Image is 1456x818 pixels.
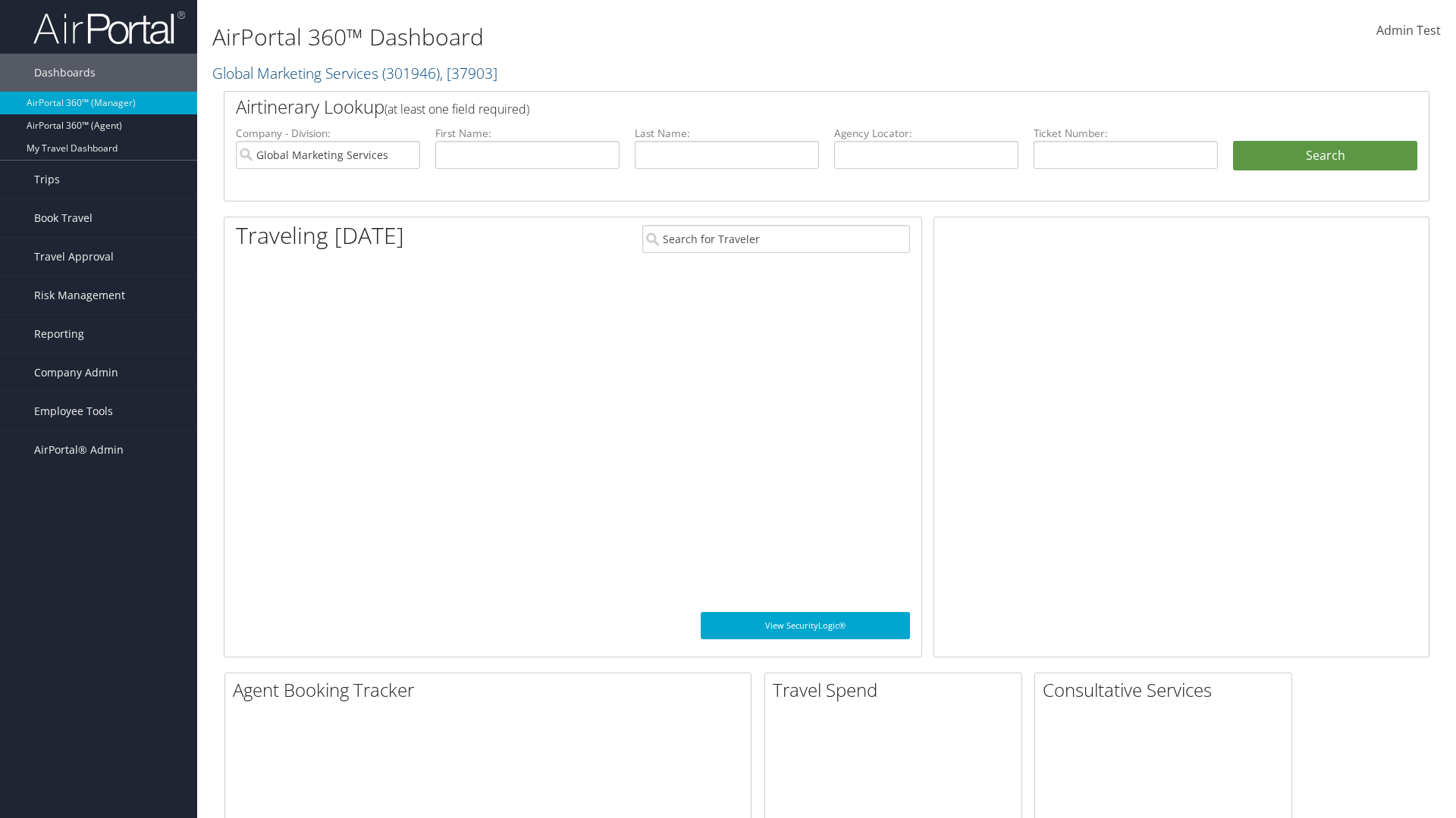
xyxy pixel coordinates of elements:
[1233,141,1417,171] button: Search
[34,315,84,353] span: Reporting
[34,54,96,92] span: Dashboards
[1376,8,1441,55] a: Admin Test
[34,238,114,276] span: Travel Approval
[701,612,910,639] a: View SecurityLogic®
[384,101,529,117] span: (at least one field required)
[34,354,118,392] span: Company Admin
[1043,677,1291,703] h2: Consultative Services
[1376,22,1441,39] span: Admin Test
[34,431,124,469] span: AirPortal® Admin
[236,126,420,141] label: Company - Division:
[382,63,440,83] span: ( 301946 )
[773,677,1021,703] h2: Travel Spend
[435,126,620,141] label: First Name:
[635,126,819,141] label: Last Name:
[1034,126,1218,141] label: Ticket Number:
[34,392,113,430] span: Employee Tools
[212,63,497,83] a: Global Marketing Services
[34,199,93,237] span: Book Travel
[212,21,1031,53] h1: AirPortal 360™ Dashboard
[834,126,1018,141] label: Agency Locator:
[440,63,497,83] span: , [ 37903 ]
[233,677,751,703] h2: Agent Booking Tracker
[236,220,404,251] h1: Traveling [DATE]
[236,94,1317,120] h2: Airtinerary Lookup
[642,225,910,253] input: Search for Traveler
[34,161,60,198] span: Trips
[34,276,125,314] span: Risk Management
[33,10,185,45] img: airportal-logo.png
